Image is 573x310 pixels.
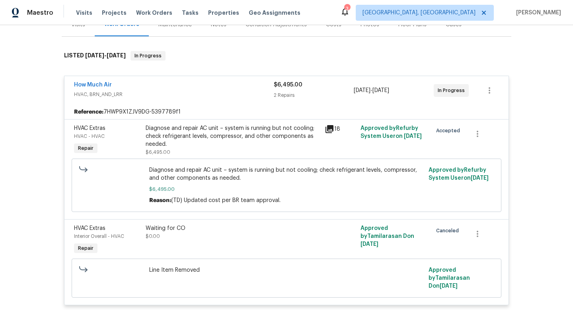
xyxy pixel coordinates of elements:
[27,9,53,17] span: Maestro
[74,108,103,116] b: Reference:
[75,144,97,152] span: Repair
[74,226,105,231] span: HVAC Extras
[344,5,350,13] div: 3
[404,133,422,139] span: [DATE]
[76,9,92,17] span: Visits
[438,86,468,94] span: In Progress
[361,241,378,247] span: [DATE]
[146,124,320,148] div: Diagnose and repair AC unit – system is running but not cooling; check refrigerant levels, compre...
[75,244,97,252] span: Repair
[171,198,281,203] span: (TD) Updated cost per BR team approval.
[372,88,389,93] span: [DATE]
[354,88,370,93] span: [DATE]
[436,127,463,135] span: Accepted
[146,234,160,239] span: $0.00
[64,51,126,61] h6: LISTED
[361,226,414,247] span: Approved by Tamilarasan D on
[146,224,320,232] div: Waiting for CO
[354,86,389,94] span: -
[62,43,511,69] div: LISTED [DATE]-[DATE]In Progress
[149,185,424,193] span: $6,495.00
[208,9,239,17] span: Properties
[274,91,354,99] div: 2 Repairs
[182,10,199,16] span: Tasks
[361,126,422,139] span: Approved by Refurby System User on
[513,9,561,17] span: [PERSON_NAME]
[64,105,509,119] div: 7HWP9X1ZJV9DG-5397789f1
[102,9,127,17] span: Projects
[440,283,458,289] span: [DATE]
[149,198,171,203] span: Reason:
[249,9,300,17] span: Geo Assignments
[274,82,302,88] span: $6,495.00
[325,124,356,134] div: 18
[74,90,274,98] span: HVAC, BRN_AND_LRR
[149,166,424,182] span: Diagnose and repair AC unit – system is running but not cooling; check refrigerant levels, compre...
[429,167,489,181] span: Approved by Refurby System User on
[74,134,105,139] span: HVAC - HVAC
[107,53,126,58] span: [DATE]
[85,53,104,58] span: [DATE]
[136,9,172,17] span: Work Orders
[436,227,462,235] span: Canceled
[471,175,489,181] span: [DATE]
[74,126,105,131] span: HVAC Extras
[74,82,112,88] a: How Much Air
[131,52,165,60] span: In Progress
[74,234,124,239] span: Interior Overall - HVAC
[85,53,126,58] span: -
[149,266,424,274] span: Line Item Removed
[363,9,476,17] span: [GEOGRAPHIC_DATA], [GEOGRAPHIC_DATA]
[429,267,470,289] span: Approved by Tamilarasan D on
[146,150,170,155] span: $6,495.00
